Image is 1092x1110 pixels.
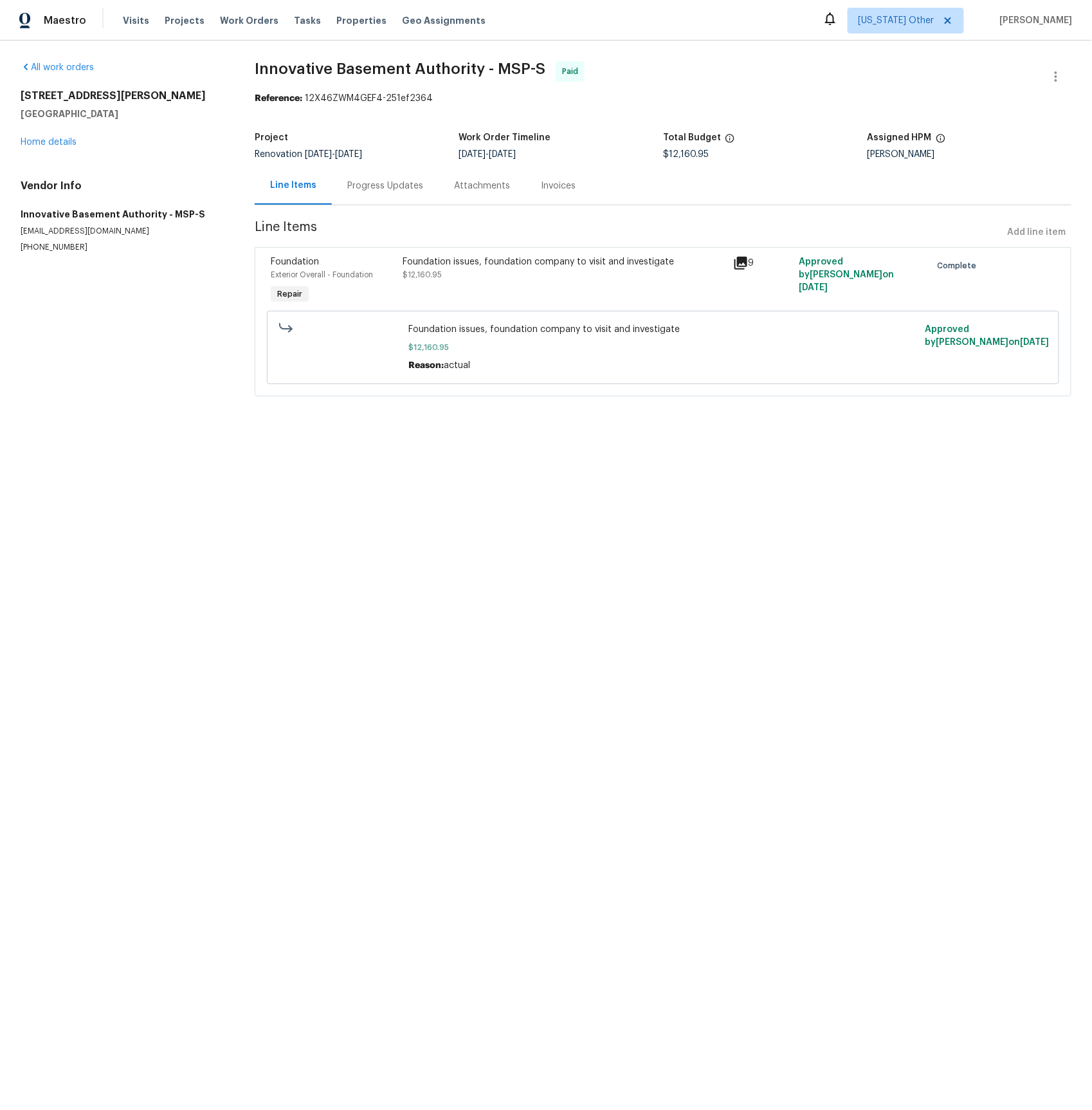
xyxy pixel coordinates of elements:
[459,133,551,142] h5: Work Order Timeline
[336,14,387,27] span: Properties
[255,94,302,103] b: Reference:
[305,150,362,159] span: -
[663,133,721,142] h5: Total Budget
[165,14,205,27] span: Projects
[541,180,576,192] div: Invoices
[799,257,894,292] span: Approved by [PERSON_NAME] on
[255,150,362,159] span: Renovation
[562,65,583,78] span: Paid
[663,150,709,159] span: $12,160.95
[489,150,516,159] span: [DATE]
[123,14,149,27] span: Visits
[21,89,224,102] h2: [STREET_ADDRESS][PERSON_NAME]
[995,14,1073,27] span: [PERSON_NAME]
[454,180,510,192] div: Attachments
[408,323,918,336] span: Foundation issues, foundation company to visit and investigate
[21,226,224,237] p: [EMAIL_ADDRESS][DOMAIN_NAME]
[733,255,792,271] div: 9
[868,133,932,142] h5: Assigned HPM
[936,133,946,150] span: The hpm assigned to this work order.
[21,107,224,120] h5: [GEOGRAPHIC_DATA]
[272,288,307,301] span: Repair
[408,341,918,354] span: $12,160.95
[305,150,332,159] span: [DATE]
[21,180,224,192] h4: Vendor Info
[335,150,362,159] span: [DATE]
[220,14,278,27] span: Work Orders
[21,242,224,253] p: [PHONE_NUMBER]
[799,283,828,292] span: [DATE]
[347,180,423,192] div: Progress Updates
[859,14,934,27] span: [US_STATE] Other
[44,14,86,27] span: Maestro
[255,133,288,142] h5: Project
[402,14,486,27] span: Geo Assignments
[725,133,735,150] span: The total cost of line items that have been proposed by Opendoor. This sum includes line items th...
[403,255,725,268] div: Foundation issues, foundation company to visit and investigate
[21,208,224,221] h5: Innovative Basement Authority - MSP-S
[271,257,319,266] span: Foundation
[270,179,316,192] div: Line Items
[255,92,1071,105] div: 12X46ZWM4GEF4-251ef2364
[938,259,982,272] span: Complete
[255,61,545,77] span: Innovative Basement Authority - MSP-S
[444,361,470,370] span: actual
[403,271,442,279] span: $12,160.95
[294,16,321,25] span: Tasks
[925,325,1050,347] span: Approved by [PERSON_NAME] on
[255,221,1003,245] span: Line Items
[271,271,373,279] span: Exterior Overall - Foundation
[21,63,94,72] a: All work orders
[868,150,1072,159] div: [PERSON_NAME]
[21,138,77,147] a: Home details
[408,361,444,370] span: Reason:
[1021,338,1050,347] span: [DATE]
[459,150,486,159] span: [DATE]
[459,150,516,159] span: -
